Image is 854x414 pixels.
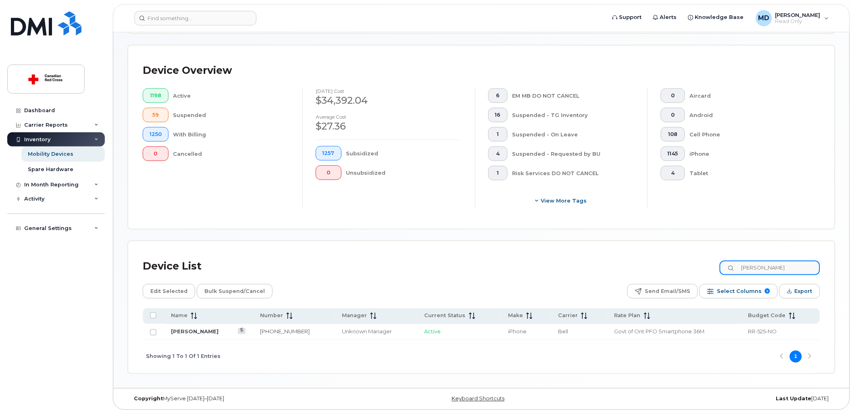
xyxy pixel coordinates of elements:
div: Tablet [690,166,808,180]
span: 108 [668,131,678,138]
div: Android [690,108,808,122]
h4: Average cost [316,114,462,119]
span: Make [508,312,523,320]
span: Knowledge Base [695,13,744,21]
span: Govt of Ont PFO Smartphone 36M [614,328,705,335]
span: [PERSON_NAME] [775,12,821,18]
span: Active [425,328,441,335]
div: MyServe [DATE]–[DATE] [128,396,364,402]
span: Select Columns [717,285,762,297]
h4: [DATE] cost [316,88,462,94]
span: Bulk Suspend/Cancel [204,285,265,297]
span: 0 [668,92,678,99]
input: Find something... [134,11,256,25]
input: Search Device List ... [720,261,820,275]
a: [PERSON_NAME] [171,328,219,335]
button: Send Email/SMS [627,284,698,299]
strong: Copyright [134,396,163,402]
span: 1 [495,131,501,138]
button: 0 [661,88,685,103]
span: Read Only [775,18,821,25]
div: Device List [143,256,202,277]
div: Unsubsidized [346,165,462,180]
div: Aircard [690,88,808,103]
div: Cancelled [173,146,290,161]
a: [PHONE_NUMBER] [260,328,310,335]
button: View more tags [488,193,635,208]
span: 4 [668,170,678,176]
span: 1250 [150,131,162,138]
span: 16 [495,112,501,118]
button: Export [779,284,820,299]
button: Edit Selected [143,284,195,299]
button: 0 [316,165,342,180]
div: [DATE] [599,396,835,402]
div: Device Overview [143,60,232,81]
button: 1250 [143,127,169,142]
div: Risk Services DO NOT CANCEL [512,166,635,180]
div: Subsidized [346,146,462,161]
button: 1 [488,127,508,142]
span: Support [619,13,642,21]
button: 1257 [316,146,342,161]
span: Rate Plan [614,312,641,320]
div: Suspended - Requested by BU [512,146,635,161]
button: 0 [143,146,169,161]
div: With Billing [173,127,290,142]
div: Unknown Manager [342,328,410,336]
span: 0 [668,112,678,118]
button: 6 [488,88,508,103]
span: Edit Selected [150,285,187,297]
a: Alerts [648,9,683,25]
span: 1145 [668,151,678,157]
a: Keyboard Shortcuts [452,396,504,402]
span: iPhone [508,328,527,335]
span: MD [758,13,770,23]
div: Active [173,88,290,103]
button: 1145 [661,146,685,161]
span: 9 [765,289,770,294]
button: 59 [143,108,169,122]
span: 1257 [323,150,335,157]
span: Budget Code [748,312,786,320]
div: Suspended - On Leave [512,127,635,142]
button: Page 1 [790,351,802,363]
span: Carrier [558,312,578,320]
div: Suspended [173,108,290,122]
button: 1198 [143,88,169,103]
span: Showing 1 To 1 Of 1 Entries [146,351,221,363]
a: Support [607,9,648,25]
div: iPhone [690,146,808,161]
span: Current Status [425,312,466,320]
span: 4 [495,151,501,157]
span: 59 [150,112,162,118]
button: 108 [661,127,685,142]
button: 1 [488,166,508,180]
span: 1 [495,170,501,176]
span: Send Email/SMS [645,285,690,297]
div: $27.36 [316,119,462,133]
span: Alerts [660,13,677,21]
button: 16 [488,108,508,122]
div: $34,392.04 [316,94,462,107]
span: Manager [342,312,367,320]
span: 0 [150,151,162,157]
span: 0 [323,169,335,176]
button: 4 [488,146,508,161]
strong: Last Update [776,396,812,402]
span: Bell [558,328,568,335]
span: 1198 [150,92,162,99]
div: Suspended - TG Inventory [512,108,635,122]
button: 0 [661,108,685,122]
a: Knowledge Base [683,9,750,25]
button: Bulk Suspend/Cancel [197,284,273,299]
span: 6 [495,92,501,99]
a: View Last Bill [238,328,246,334]
span: Export [795,285,812,297]
span: View more tags [541,197,587,205]
button: Select Columns 9 [700,284,778,299]
span: Number [260,312,283,320]
div: Cell Phone [690,127,808,142]
div: EM MB DO NOT CANCEL [512,88,635,103]
span: Name [171,312,187,320]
